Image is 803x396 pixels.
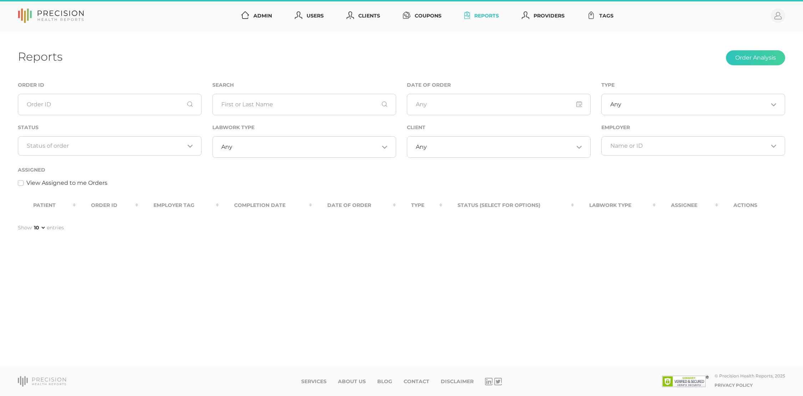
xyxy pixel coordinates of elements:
th: Completion Date [219,197,312,213]
input: Search for option [621,101,768,108]
h1: Reports [18,50,62,64]
div: Search for option [601,136,785,156]
div: Search for option [601,94,785,115]
a: Disclaimer [441,379,474,385]
label: Assigned [18,167,45,173]
label: Search [212,82,234,88]
div: © Precision Health Reports, 2025 [714,373,785,379]
label: Date of Order [407,82,451,88]
label: View Assigned to me Orders [26,179,107,187]
a: Contact [404,379,429,385]
input: Search for option [610,142,768,149]
th: Patient [18,197,76,213]
label: Employer [601,125,630,131]
th: Assignee [656,197,718,213]
a: Coupons [400,9,444,22]
span: Any [221,143,232,151]
div: Search for option [212,136,396,158]
th: Status (Select for Options) [442,197,574,213]
img: SSL site seal - click to verify [662,376,709,387]
a: Admin [238,9,275,22]
input: Any [407,94,591,115]
a: Users [292,9,327,22]
th: Labwork Type [574,197,656,213]
span: Any [610,101,621,108]
a: Reports [461,9,502,22]
a: Services [301,379,327,385]
label: Type [601,82,615,88]
th: Employer Tag [138,197,219,213]
div: Search for option [18,136,202,156]
input: Search for option [27,142,185,149]
a: Clients [344,9,383,22]
a: Tags [585,9,616,22]
label: Status [18,125,39,131]
a: Blog [377,379,392,385]
label: Client [407,125,425,131]
th: Date Of Order [312,197,396,213]
span: Any [416,143,427,151]
label: Labwork Type [212,125,254,131]
input: Order ID [18,94,202,115]
th: Order ID [76,197,138,213]
a: About Us [338,379,366,385]
div: Search for option [407,136,591,158]
a: Providers [519,9,567,22]
th: Actions [718,197,785,213]
input: Search for option [427,143,574,151]
input: First or Last Name [212,94,396,115]
th: Type [396,197,442,213]
button: Order Analysis [726,50,785,65]
label: Order ID [18,82,44,88]
a: Privacy Policy [714,382,753,388]
input: Search for option [232,143,379,151]
select: Showentries [32,224,46,231]
label: Show entries [18,224,64,232]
